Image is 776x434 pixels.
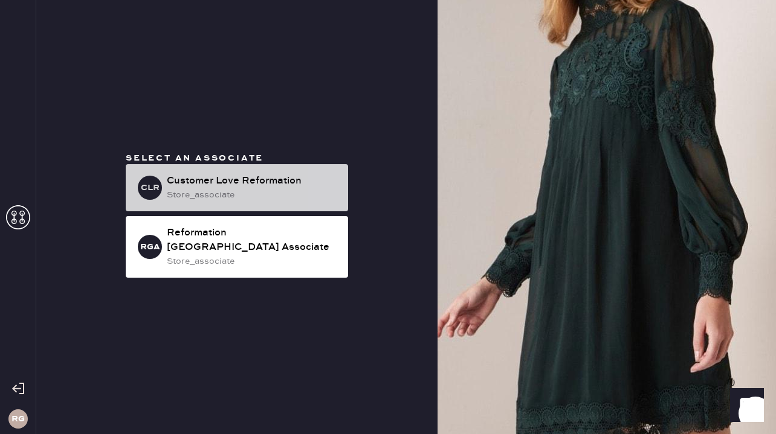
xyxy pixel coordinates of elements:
h3: RG [11,415,25,423]
div: store_associate [167,188,338,202]
div: Customer Love Reformation [167,174,338,188]
div: Reformation [GEOGRAPHIC_DATA] Associate [167,226,338,255]
iframe: Front Chat [719,380,771,432]
div: store_associate [167,255,338,268]
h3: RGA [140,243,160,251]
span: Select an associate [126,153,264,164]
h3: CLR [141,183,160,192]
